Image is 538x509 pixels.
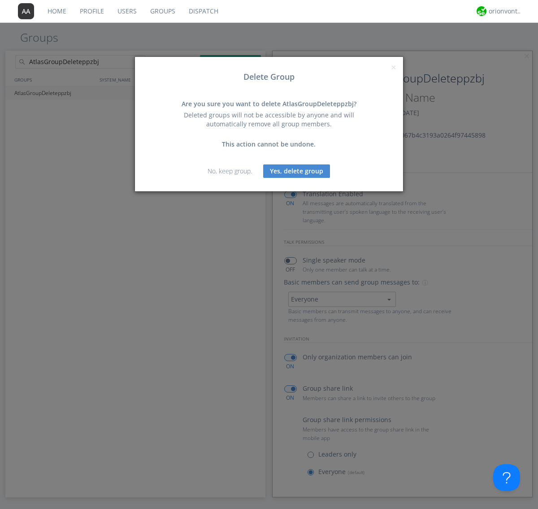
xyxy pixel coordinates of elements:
[391,61,396,73] span: ×
[173,140,365,149] div: This action cannot be undone.
[208,167,252,175] a: No, keep group.
[18,3,34,19] img: 373638.png
[263,164,330,178] button: Yes, delete group
[477,6,486,16] img: 29d36aed6fa347d5a1537e7736e6aa13
[142,73,396,82] h3: Delete Group
[489,7,522,16] div: orionvontas+atlas+automation+org2
[173,99,365,108] div: Are you sure you want to delete AtlasGroupDeleteppzbj?
[173,111,365,129] div: Deleted groups will not be accessible by anyone and will automatically remove all group members.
